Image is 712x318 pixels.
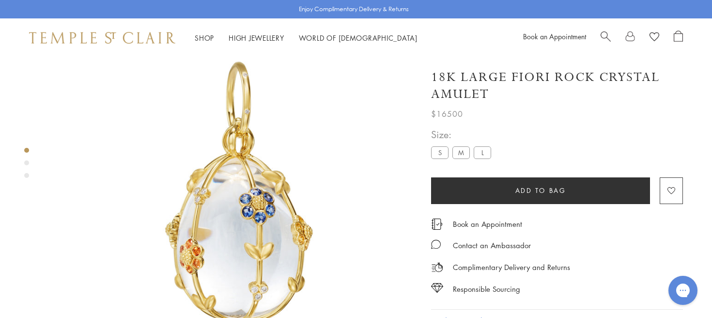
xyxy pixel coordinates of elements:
a: Book an Appointment [453,219,522,229]
img: MessageIcon-01_2.svg [431,239,441,249]
span: $16500 [431,108,463,120]
img: icon_delivery.svg [431,261,443,273]
label: M [452,146,470,159]
p: Complimentary Delivery and Returns [453,261,570,273]
h1: 18K Large Fiori Rock Crystal Amulet [431,69,683,103]
label: S [431,146,449,159]
a: View Wishlist [650,31,659,45]
div: Contact an Ambassador [453,239,531,252]
div: Product gallery navigation [24,145,29,186]
p: Enjoy Complimentary Delivery & Returns [299,4,409,14]
button: Add to bag [431,177,650,204]
a: ShopShop [195,33,214,43]
a: High JewelleryHigh Jewellery [229,33,284,43]
nav: Main navigation [195,32,418,44]
label: L [474,146,491,159]
a: Search [601,31,611,45]
span: Add to bag [515,185,566,196]
img: icon_sourcing.svg [431,283,443,293]
img: icon_appointment.svg [431,219,443,230]
a: Book an Appointment [523,32,586,41]
div: Responsible Sourcing [453,283,520,295]
span: Size: [431,127,495,143]
a: World of [DEMOGRAPHIC_DATA]World of [DEMOGRAPHIC_DATA] [299,33,418,43]
a: Open Shopping Bag [674,31,683,45]
img: Temple St. Clair [29,32,175,44]
iframe: Gorgias live chat messenger [664,272,702,308]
